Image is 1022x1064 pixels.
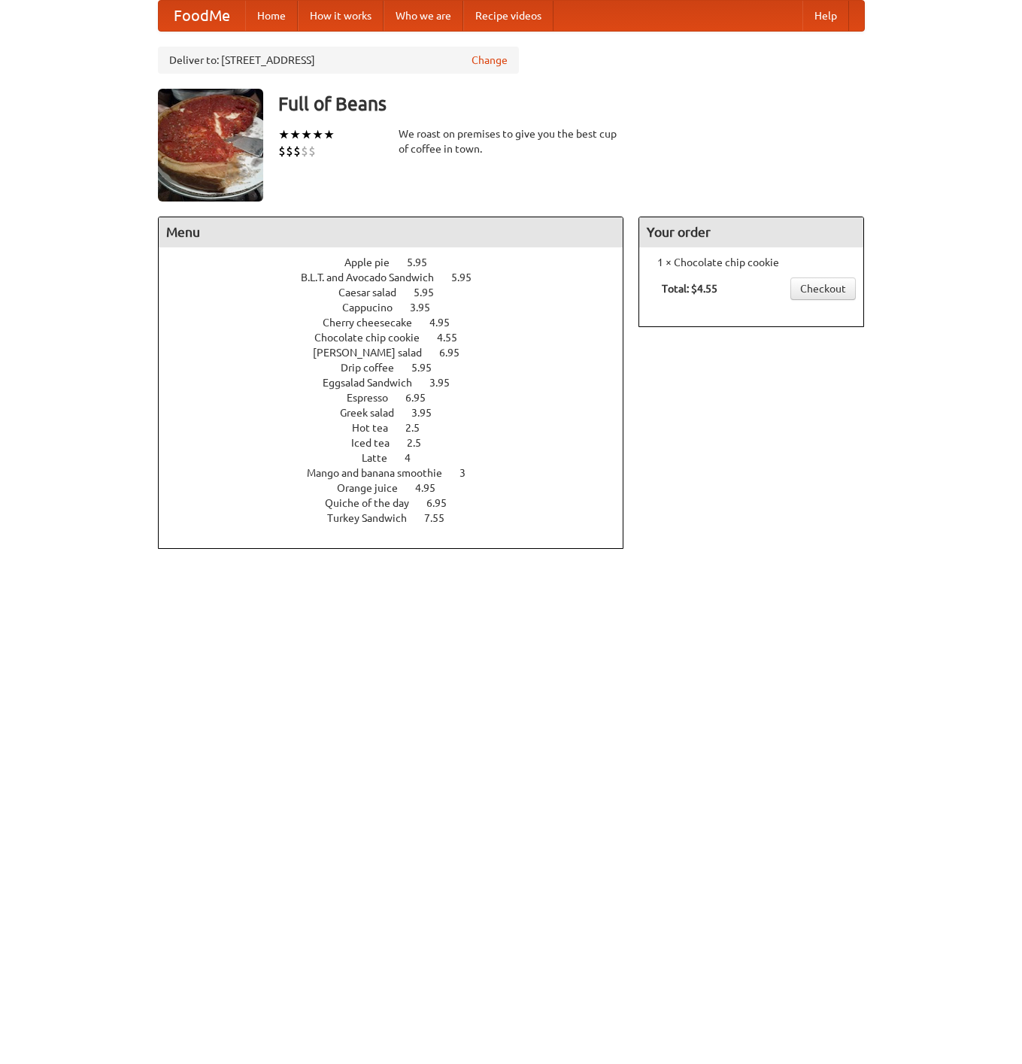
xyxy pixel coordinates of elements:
[463,1,553,31] a: Recipe videos
[437,332,472,344] span: 4.55
[323,126,335,143] li: ★
[405,422,435,434] span: 2.5
[159,217,623,247] h4: Menu
[158,89,263,202] img: angular.jpg
[340,407,459,419] a: Greek salad 3.95
[245,1,298,31] a: Home
[301,143,308,159] li: $
[298,1,384,31] a: How it works
[472,53,508,68] a: Change
[340,407,409,419] span: Greek salad
[351,437,449,449] a: Iced tea 2.5
[312,126,323,143] li: ★
[414,286,449,299] span: 5.95
[307,467,457,479] span: Mango and banana smoothie
[278,89,865,119] h3: Full of Beans
[415,482,450,494] span: 4.95
[293,143,301,159] li: $
[426,497,462,509] span: 6.95
[410,302,445,314] span: 3.95
[347,392,453,404] a: Espresso 6.95
[639,217,863,247] h4: Your order
[314,332,435,344] span: Chocolate chip cookie
[384,1,463,31] a: Who we are
[323,317,478,329] a: Cherry cheesecake 4.95
[314,332,485,344] a: Chocolate chip cookie 4.55
[362,452,402,464] span: Latte
[327,512,422,524] span: Turkey Sandwich
[342,302,408,314] span: Cappucino
[424,512,459,524] span: 7.55
[337,482,413,494] span: Orange juice
[459,467,481,479] span: 3
[158,47,519,74] div: Deliver to: [STREET_ADDRESS]
[351,437,405,449] span: Iced tea
[278,143,286,159] li: $
[647,255,856,270] li: 1 × Chocolate chip cookie
[405,452,426,464] span: 4
[278,126,290,143] li: ★
[159,1,245,31] a: FoodMe
[451,271,487,283] span: 5.95
[338,286,411,299] span: Caesar salad
[407,256,442,268] span: 5.95
[399,126,624,156] div: We roast on premises to give you the best cup of coffee in town.
[301,126,312,143] li: ★
[407,437,436,449] span: 2.5
[411,362,447,374] span: 5.95
[439,347,475,359] span: 6.95
[362,452,438,464] a: Latte 4
[429,317,465,329] span: 4.95
[352,422,403,434] span: Hot tea
[325,497,424,509] span: Quiche of the day
[323,317,427,329] span: Cherry cheesecake
[429,377,465,389] span: 3.95
[308,143,316,159] li: $
[325,497,475,509] a: Quiche of the day 6.95
[338,286,462,299] a: Caesar salad 5.95
[662,283,717,295] b: Total: $4.55
[341,362,409,374] span: Drip coffee
[411,407,447,419] span: 3.95
[313,347,437,359] span: [PERSON_NAME] salad
[301,271,499,283] a: B.L.T. and Avocado Sandwich 5.95
[290,126,301,143] li: ★
[307,467,493,479] a: Mango and banana smoothie 3
[347,392,403,404] span: Espresso
[341,362,459,374] a: Drip coffee 5.95
[344,256,405,268] span: Apple pie
[352,422,447,434] a: Hot tea 2.5
[790,277,856,300] a: Checkout
[405,392,441,404] span: 6.95
[313,347,487,359] a: [PERSON_NAME] salad 6.95
[301,271,449,283] span: B.L.T. and Avocado Sandwich
[337,482,463,494] a: Orange juice 4.95
[286,143,293,159] li: $
[802,1,849,31] a: Help
[342,302,458,314] a: Cappucino 3.95
[323,377,478,389] a: Eggsalad Sandwich 3.95
[344,256,455,268] a: Apple pie 5.95
[327,512,472,524] a: Turkey Sandwich 7.55
[323,377,427,389] span: Eggsalad Sandwich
